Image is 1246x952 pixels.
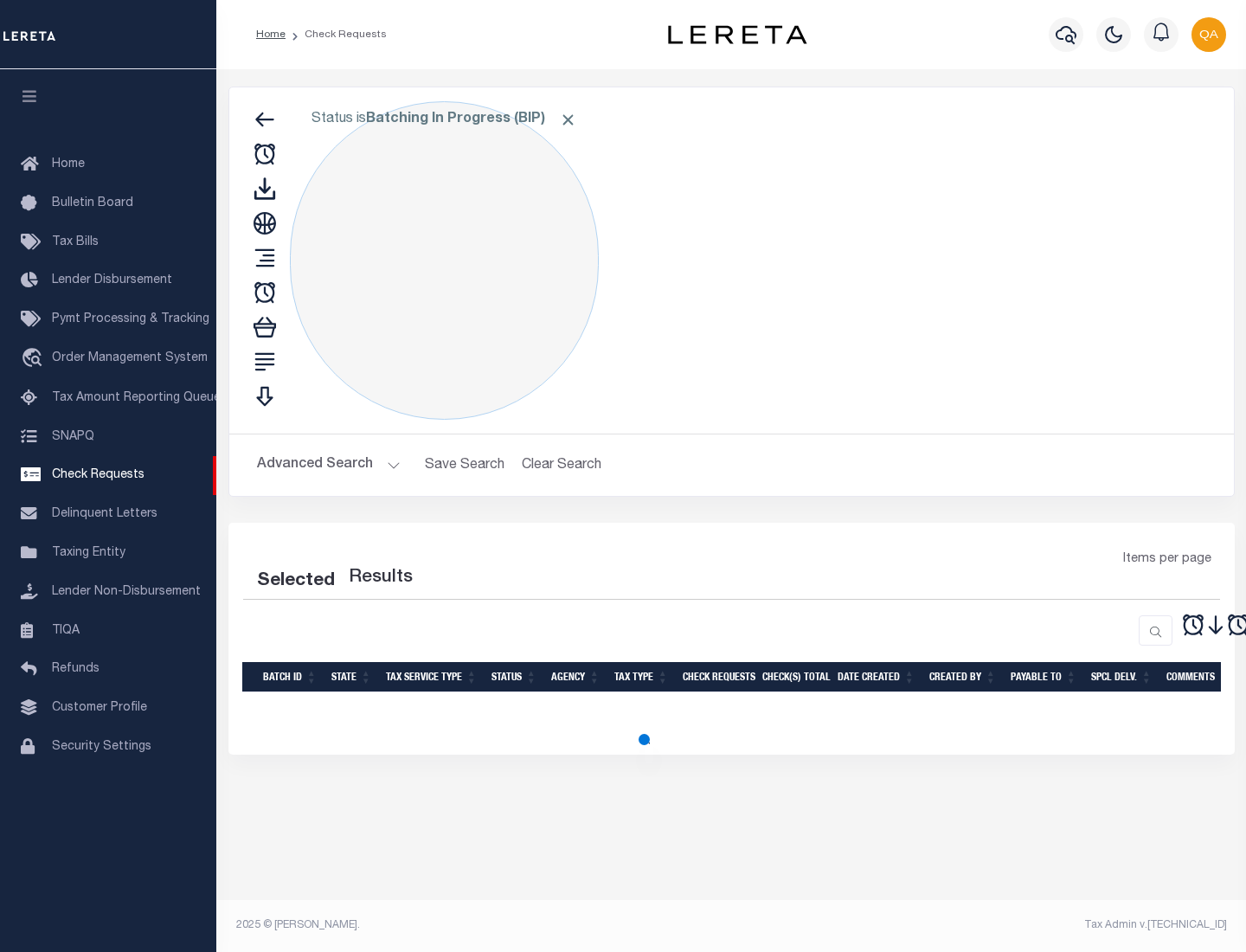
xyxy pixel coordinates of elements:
[52,158,85,170] span: Home
[52,586,201,598] span: Lender Non-Disbursement
[1191,17,1226,52] img: svg+xml;base64,PHN2ZyB4bWxucz0iaHR0cDovL3d3dy53My5vcmcvMjAwMC9zdmciIHBvaW50ZXItZXZlbnRzPSJub25lIi...
[52,274,172,286] span: Lender Disbursement
[223,917,732,933] div: 2025 © [PERSON_NAME].
[52,197,133,209] span: Bulletin Board
[744,917,1227,933] div: Tax Admin v.[TECHNICAL_ID]
[257,568,335,595] div: Selected
[485,662,544,692] th: Status
[607,662,676,692] th: Tax Type
[256,662,324,692] th: Batch Id
[52,702,147,714] span: Customer Profile
[414,448,515,482] button: Save Search
[257,448,401,482] button: Advanced Search
[559,111,577,129] span: Click to Remove
[1084,662,1159,692] th: Spcl Delv.
[21,348,48,370] i: travel_explore
[831,662,922,692] th: Date Created
[286,27,387,42] li: Check Requests
[52,236,99,248] span: Tax Bills
[544,662,607,692] th: Agency
[52,547,125,559] span: Taxing Entity
[256,29,286,40] a: Home
[324,662,379,692] th: State
[668,25,806,44] img: logo-dark.svg
[52,352,208,364] span: Order Management System
[515,448,609,482] button: Clear Search
[1159,662,1237,692] th: Comments
[52,663,100,675] span: Refunds
[52,469,145,481] span: Check Requests
[52,741,151,753] span: Security Settings
[922,662,1004,692] th: Created By
[366,113,577,126] b: Batching In Progress (BIP)
[52,392,221,404] span: Tax Amount Reporting Queue
[52,430,94,442] span: SNAPQ
[1123,550,1211,569] span: Items per page
[379,662,485,692] th: Tax Service Type
[1004,662,1084,692] th: Payable To
[290,101,599,420] div: Click to Edit
[676,662,755,692] th: Check Requests
[52,624,80,636] span: TIQA
[349,564,413,592] label: Results
[755,662,831,692] th: Check(s) Total
[52,508,157,520] span: Delinquent Letters
[52,313,209,325] span: Pymt Processing & Tracking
